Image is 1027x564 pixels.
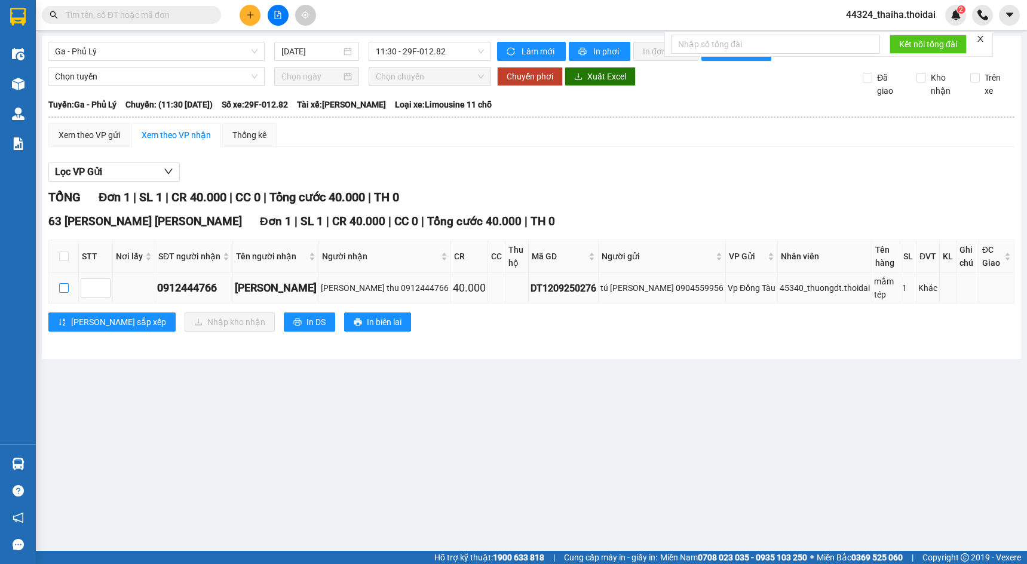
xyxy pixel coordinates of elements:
[698,553,807,562] strong: 0708 023 035 - 0935 103 250
[12,48,24,60] img: warehouse-icon
[301,11,309,19] span: aim
[301,214,323,228] span: SL 1
[13,512,24,523] span: notification
[48,190,81,204] span: TỔNG
[836,7,945,22] span: 44324_thaiha.thoidai
[493,553,544,562] strong: 1900 633 818
[926,71,961,97] span: Kho nhận
[48,214,242,228] span: 63 [PERSON_NAME] [PERSON_NAME]
[367,315,401,329] span: In biên lai
[354,318,362,327] span: printer
[246,11,255,19] span: plus
[344,312,411,332] button: printerIn biên lai
[899,38,957,51] span: Kết nối tổng đài
[980,71,1015,97] span: Trên xe
[55,164,102,179] span: Lọc VP Gửi
[900,240,916,273] th: SL
[778,240,872,273] th: Nhân viên
[12,458,24,470] img: warehouse-icon
[48,312,176,332] button: sort-ascending[PERSON_NAME] sắp xếp
[532,250,586,263] span: Mã GD
[133,190,136,204] span: |
[957,5,965,14] sup: 2
[918,281,937,295] div: Khác
[421,214,424,228] span: |
[531,281,596,296] div: DT1209250276
[872,240,900,273] th: Tên hàng
[233,273,319,304] td: lê thị minh thu
[388,214,391,228] span: |
[368,190,371,204] span: |
[59,128,120,142] div: Xem theo VP gửi
[240,5,260,26] button: plus
[574,72,583,82] span: download
[48,163,180,182] button: Lọc VP Gửi
[142,128,211,142] div: Xem theo VP nhận
[376,68,484,85] span: Chọn chuyến
[232,128,266,142] div: Thống kê
[269,190,365,204] span: Tổng cước 40.000
[999,5,1020,26] button: caret-down
[569,42,630,61] button: printerIn phơi
[281,70,341,83] input: Chọn ngày
[235,190,260,204] span: CC 0
[116,250,143,263] span: Nơi lấy
[1004,10,1015,20] span: caret-down
[851,553,903,562] strong: 0369 525 060
[376,42,484,60] span: 11:30 - 29F-012.82
[529,273,599,304] td: DT1209250276
[633,42,698,61] button: In đơn chọn
[728,281,775,295] div: Vp Đồng Tàu
[58,318,66,327] span: sort-ascending
[155,273,233,304] td: 0912444766
[977,10,988,20] img: phone-icon
[295,5,316,26] button: aim
[50,11,58,19] span: search
[284,312,335,332] button: printerIn DS
[553,551,555,564] span: |
[453,280,486,296] div: 40.000
[522,45,556,58] span: Làm mới
[171,190,226,204] span: CR 40.000
[10,8,26,26] img: logo-vxr
[55,68,257,85] span: Chọn tuyến
[394,214,418,228] span: CC 0
[660,551,807,564] span: Miền Nam
[507,47,517,57] span: sync
[263,190,266,204] span: |
[99,190,130,204] span: Đơn 1
[488,240,505,273] th: CC
[326,214,329,228] span: |
[564,551,657,564] span: Cung cấp máy in - giấy in:
[165,190,168,204] span: |
[726,273,778,304] td: Vp Đồng Tàu
[297,98,386,111] span: Tài xế: [PERSON_NAME]
[125,98,213,111] span: Chuyến: (11:30 [DATE])
[531,214,555,228] span: TH 0
[872,71,908,97] span: Đã giao
[600,281,724,295] div: tú [PERSON_NAME] 0904559956
[982,243,1002,269] span: ĐC Giao
[295,214,298,228] span: |
[951,10,961,20] img: icon-new-feature
[957,240,979,273] th: Ghi chú
[890,35,967,54] button: Kết nối tổng đài
[912,551,913,564] span: |
[274,11,282,19] span: file-add
[79,240,113,273] th: STT
[729,250,765,263] span: VP Gửi
[671,35,880,54] input: Nhập số tổng đài
[497,42,566,61] button: syncLàm mới
[916,240,940,273] th: ĐVT
[236,250,306,263] span: Tên người nhận
[810,555,814,560] span: ⚪️
[451,240,488,273] th: CR
[374,190,399,204] span: TH 0
[322,250,439,263] span: Người nhận
[66,8,207,22] input: Tìm tên, số ĐT hoặc mã đơn
[940,240,957,273] th: KL
[578,47,588,57] span: printer
[268,5,289,26] button: file-add
[71,315,166,329] span: [PERSON_NAME] sắp xếp
[12,108,24,120] img: warehouse-icon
